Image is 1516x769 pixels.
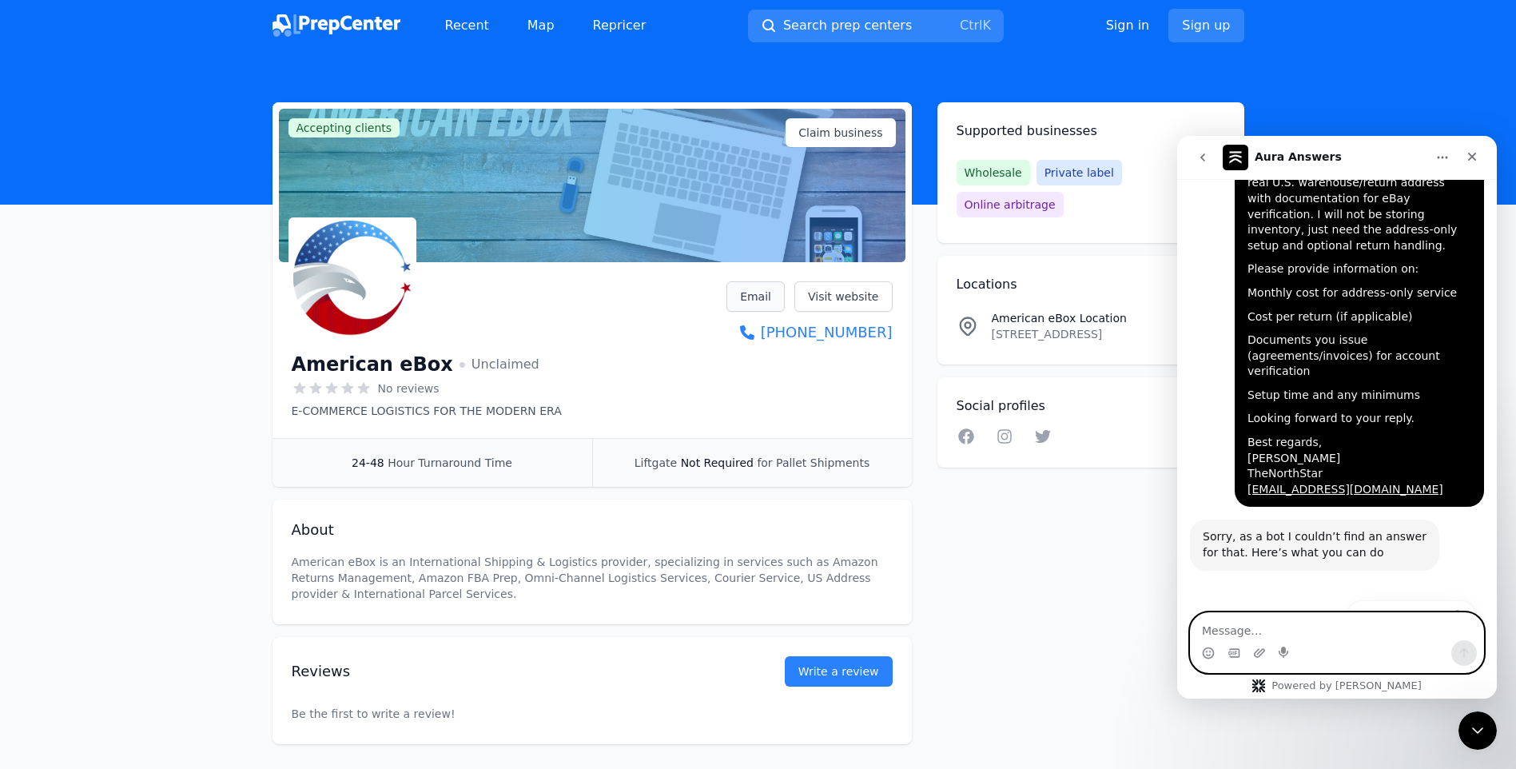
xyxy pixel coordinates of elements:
[70,149,294,165] div: Monthly cost for address-only service
[378,381,440,396] span: No reviews
[292,660,734,683] h2: Reviews
[957,192,1064,217] span: Online arbitrage
[1177,136,1497,699] iframe: Intercom live chat
[292,352,453,377] h1: American eBox
[957,396,1225,416] h2: Social profiles
[292,674,893,754] p: Be the first to write a review!
[834,125,882,141] span: business
[70,252,294,268] div: Setup time and any minimums
[169,464,299,496] button: Talk to a person 👤
[785,656,893,687] a: Write a review
[982,18,991,33] kbd: K
[13,384,262,434] div: Sorry, as a bot I couldn’t find an answer for that. Here’s what you can do
[726,321,892,344] a: [PHONE_NUMBER]
[292,221,413,342] img: American eBox
[273,14,400,37] img: PrepCenter
[1458,711,1497,750] iframe: Intercom live chat
[726,281,785,312] a: Email
[70,173,294,189] div: Cost per return (if applicable)
[1168,9,1243,42] a: Sign up
[50,511,63,524] button: Gif picker
[786,118,895,147] a: Claim business
[292,403,562,419] p: E-COMMERCE LOGISTICS FOR THE MODERN ERA
[748,10,1004,42] button: Search prep centersCtrlK
[957,122,1225,141] h2: Supported businesses
[13,384,307,453] div: Aura Answers says…
[101,511,114,524] button: Start recording
[292,519,893,541] h2: About
[70,299,294,361] div: Best regards, [PERSON_NAME] TheNorthStar
[70,197,294,244] div: Documents you issue (agreements/invoices) for account verification
[580,10,659,42] a: Repricer
[70,347,266,360] a: [EMAIL_ADDRESS][DOMAIN_NAME]
[635,456,677,469] span: Liftgate
[681,456,754,469] span: Not Required
[757,456,869,469] span: for Pallet Shipments
[352,456,384,469] span: 24-48
[288,118,400,137] span: Accepting clients
[957,275,1225,294] h2: Locations
[783,16,912,35] span: Search prep centers
[794,281,893,312] a: Visit website
[992,310,1168,326] p: American eBox Location
[515,10,567,42] a: Map
[292,554,893,602] p: American eBox is an International Shipping & Logistics provider, specializing in services such as...
[957,160,1030,185] span: Wholesale
[76,511,89,524] button: Upload attachment
[1106,16,1150,35] a: Sign in
[388,456,512,469] span: Hour Turnaround Time
[992,326,1168,342] p: [STREET_ADDRESS]
[25,511,38,524] button: Emoji picker
[960,18,982,33] kbd: Ctrl
[26,393,249,424] div: Sorry, as a bot I couldn’t find an answer for that. Here’s what you can do
[1037,160,1122,185] span: Private label
[70,8,294,118] div: I am an international seller planning to open a U.S. eBay account and require a real U.S. warehou...
[274,504,300,530] button: Send a message…
[14,477,306,504] textarea: Message…
[798,125,882,141] span: Claim
[460,355,539,374] span: Unclaimed
[70,275,294,291] div: Looking forward to your reply.
[432,10,502,42] a: Recent
[70,126,294,141] div: Please provide information on:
